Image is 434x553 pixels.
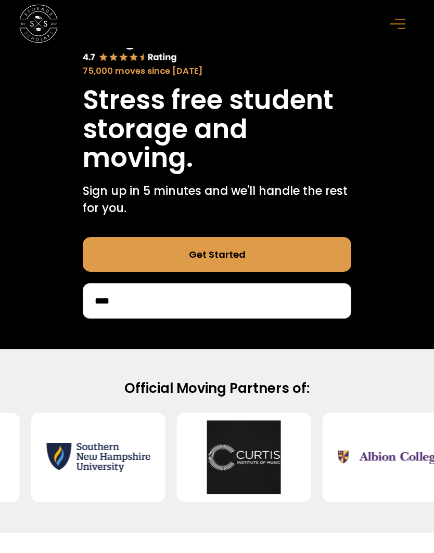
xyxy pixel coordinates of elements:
a: Get Started [83,237,351,271]
h2: Official Moving Partners of: [22,380,413,398]
div: 75,000 moves since [DATE] [83,65,351,78]
img: Storage Scholars main logo [19,5,58,43]
p: Sign up in 5 minutes and we'll handle the rest for you. [83,182,351,217]
h1: Stress free student storage and moving. [83,86,351,173]
div: menu [384,9,415,39]
a: home [19,5,58,43]
img: Southern New Hampshire University [46,420,150,494]
img: Curtis Institute of Music [192,420,296,494]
